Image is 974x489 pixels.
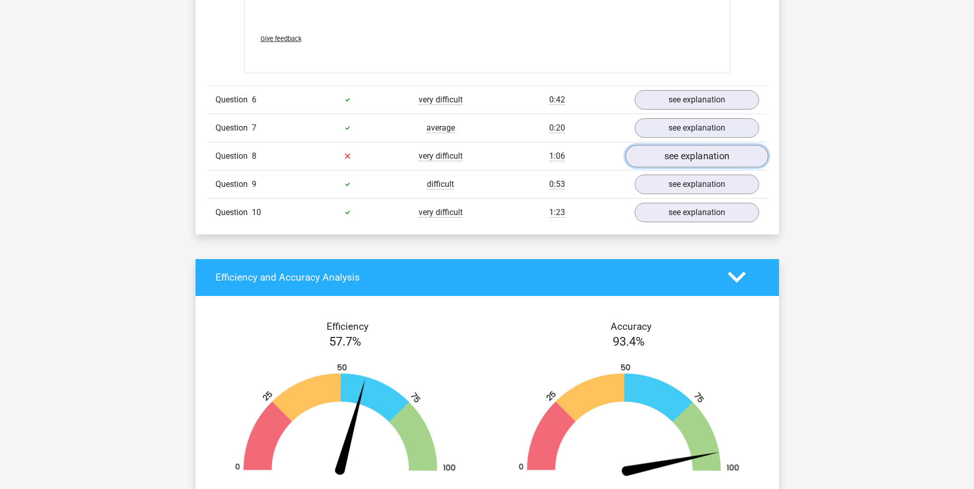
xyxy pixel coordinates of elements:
span: Question [215,94,252,106]
h4: Efficiency and Accuracy Analysis [215,271,712,283]
span: Question [215,122,252,134]
span: 1:23 [549,207,565,218]
h4: Accuracy [499,321,763,332]
span: 0:42 [549,95,565,105]
span: very difficult [419,95,463,105]
span: 7 [252,123,256,133]
span: 0:53 [549,179,565,189]
span: 9 [252,179,256,189]
a: see explanation [635,203,759,222]
span: 8 [252,151,256,161]
span: 10 [252,207,261,217]
a: see explanation [635,118,759,138]
span: 57.7% [329,334,361,349]
a: see explanation [625,145,768,167]
img: 58.75e42585aedd.png [219,363,472,480]
span: very difficult [419,151,463,161]
span: 6 [252,95,256,104]
img: 93.7c1f0b3fad9f.png [503,363,755,480]
a: see explanation [635,175,759,194]
span: 1:06 [549,151,565,161]
span: average [426,123,455,133]
span: Give feedback [261,35,301,42]
h4: Efficiency [215,321,480,332]
span: 0:20 [549,123,565,133]
span: difficult [427,179,454,189]
span: Question [215,206,252,219]
span: 93.4% [613,334,645,349]
span: Question [215,178,252,190]
span: Question [215,150,252,162]
span: very difficult [419,207,463,218]
a: see explanation [635,90,759,110]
